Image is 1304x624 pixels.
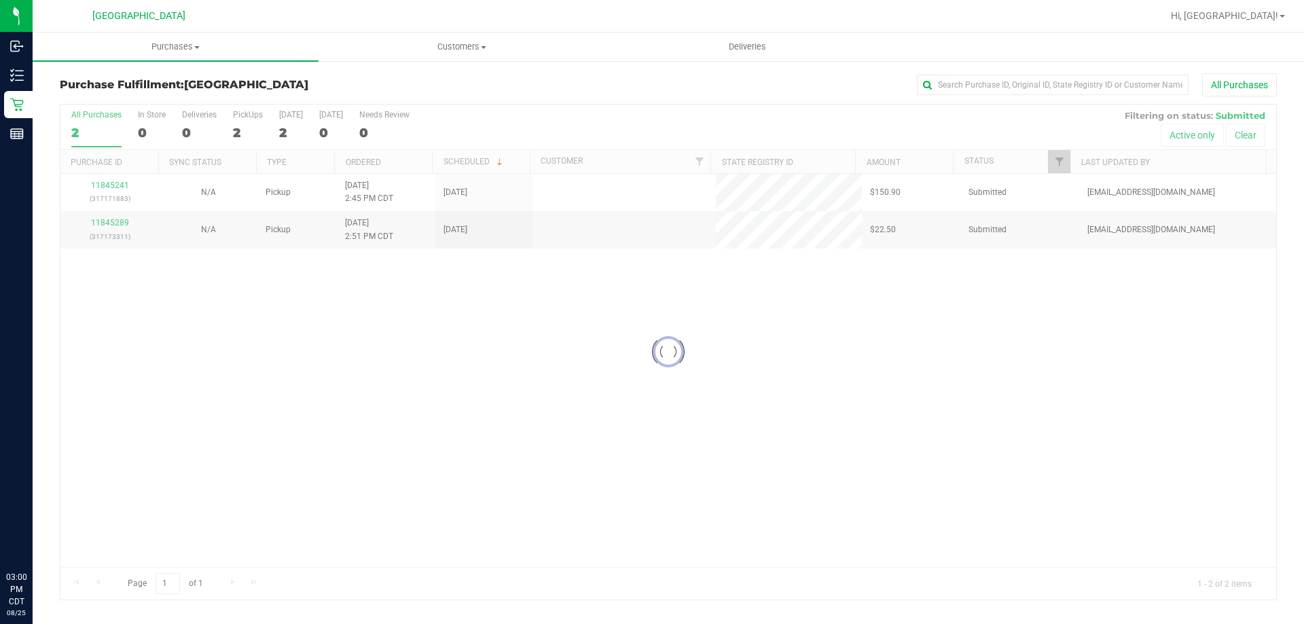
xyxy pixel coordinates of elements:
[92,10,185,22] span: [GEOGRAPHIC_DATA]
[319,41,604,53] span: Customers
[1202,73,1277,96] button: All Purchases
[10,39,24,53] inline-svg: Inbound
[319,33,604,61] a: Customers
[60,79,465,91] h3: Purchase Fulfillment:
[1171,10,1278,21] span: Hi, [GEOGRAPHIC_DATA]!
[604,33,890,61] a: Deliveries
[14,515,54,556] iframe: Resource center
[6,608,26,618] p: 08/25
[917,75,1189,95] input: Search Purchase ID, Original ID, State Registry ID or Customer Name...
[184,78,308,91] span: [GEOGRAPHIC_DATA]
[33,41,319,53] span: Purchases
[6,571,26,608] p: 03:00 PM CDT
[10,127,24,141] inline-svg: Reports
[710,41,784,53] span: Deliveries
[10,69,24,82] inline-svg: Inventory
[10,98,24,111] inline-svg: Retail
[33,33,319,61] a: Purchases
